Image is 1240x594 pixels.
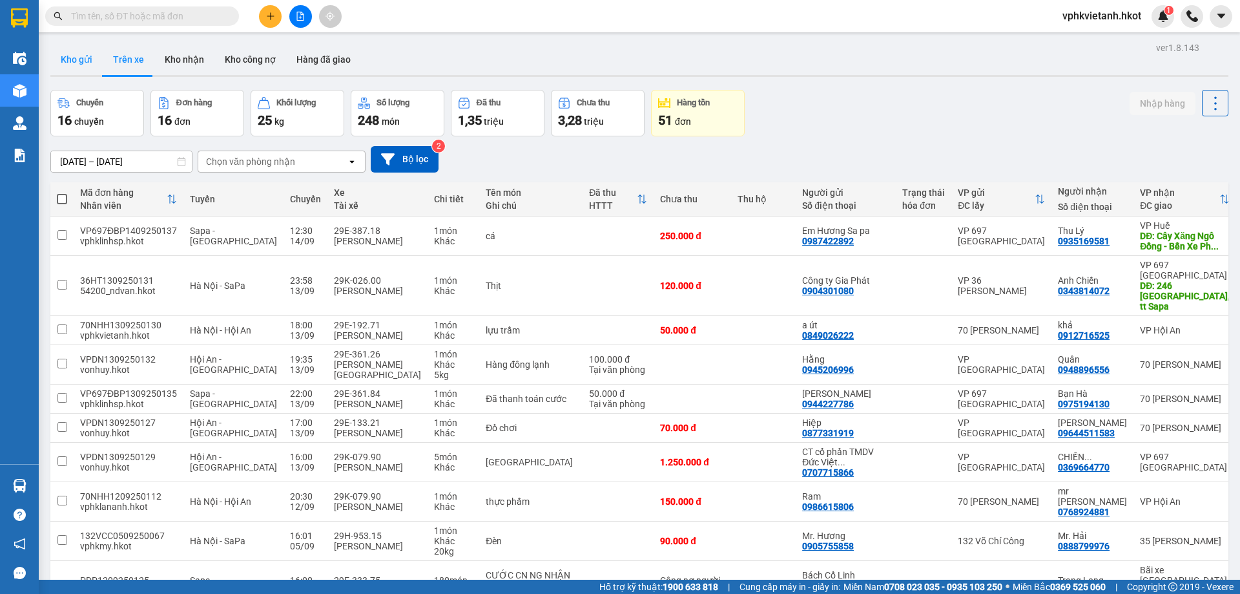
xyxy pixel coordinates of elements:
div: 70 [PERSON_NAME] [1140,394,1230,404]
div: [PERSON_NAME] [334,330,421,341]
th: Toggle SortBy [74,182,183,217]
div: [PERSON_NAME] [334,428,421,438]
span: Hội An - [GEOGRAPHIC_DATA] [190,354,277,375]
span: Sapa - [GEOGRAPHIC_DATA] [190,388,277,409]
div: VP [GEOGRAPHIC_DATA] [958,354,1045,375]
span: Hà Nội - SaPa [190,536,245,546]
div: Chuyến [76,98,103,107]
div: vphklananh.hkot [80,502,177,512]
div: Chuyến [290,194,321,204]
div: 1 món [434,525,473,536]
div: Tên món [486,187,576,198]
div: 0904301080 [802,286,854,296]
div: 250.000 đ [660,231,725,241]
div: CHIẾN DƯƠNG 246 ĐBP SA PA [1058,452,1127,462]
button: caret-down [1210,5,1232,28]
div: Khác [434,536,473,546]
span: món [382,116,400,127]
div: VP Hội An [1140,325,1230,335]
div: 50.000 đ [589,388,647,399]
img: logo-vxr [11,8,28,28]
div: hóa đơn [902,200,945,211]
div: [PERSON_NAME][GEOGRAPHIC_DATA] [334,359,421,380]
img: icon-new-feature [1157,10,1169,22]
span: Hà Nội - Hội An [190,496,251,507]
div: 29E-361.84 [334,388,421,399]
div: Người gửi [802,187,889,198]
div: 23:58 [290,275,321,286]
div: 20:30 [290,491,321,502]
span: Hỗ trợ kỹ thuật: [599,580,718,594]
span: Miền Nam [843,580,1002,594]
span: chuyến [74,116,104,127]
div: VP Hội An [1140,496,1230,507]
div: ĐC giao [1140,200,1219,211]
div: Ram [802,491,889,502]
div: Nguyễn Văn Trường [802,388,889,399]
div: VPDN1309250132 [80,354,177,365]
span: caret-down [1215,10,1227,22]
span: 1,35 [458,112,482,128]
div: VP [GEOGRAPHIC_DATA] [958,452,1045,472]
span: plus [266,12,275,21]
img: warehouse-icon [13,479,26,493]
div: 0935169581 [1058,236,1110,246]
div: Hằng [802,354,889,365]
div: Khối lượng [276,98,316,107]
div: Mã đơn hàng [80,187,167,198]
span: vphkvietanh.hkot [1052,8,1152,24]
div: VPDN1309250129 [80,452,177,462]
span: ... [1211,241,1219,251]
span: message [14,567,26,579]
div: 29H-953.15 [334,531,421,541]
div: Hàng đông lạnh [486,359,576,370]
div: Đã thanh toán cước [486,394,576,404]
div: 1 món [434,226,473,236]
button: Kho nhận [154,44,214,75]
div: Quân [1058,354,1127,365]
div: Người nhận [1058,186,1127,196]
div: Chọn văn phòng nhận [206,155,295,168]
div: 29E-333.75 [334,575,421,586]
div: Thu hộ [738,194,789,204]
div: ĐC lấy [958,200,1035,211]
div: Khác [434,286,473,296]
div: 0343814072 [1058,286,1110,296]
span: file-add [296,12,305,21]
div: 70 [PERSON_NAME] [958,325,1045,335]
button: Chưa thu3,28 triệu [551,90,645,136]
span: Hội An - [GEOGRAPHIC_DATA] [190,452,277,472]
div: Đã thu [589,187,637,198]
div: 0975194130 [1058,399,1110,409]
div: 0768924881 [1058,507,1110,517]
span: 25 [258,112,272,128]
div: ver 1.8.143 [1156,41,1199,55]
div: VP 697 [GEOGRAPHIC_DATA] [1140,260,1230,281]
div: 29E-192.71 [334,320,421,330]
span: 16 [57,112,72,128]
button: Khối lượng25kg [251,90,344,136]
div: 29K-079.90 [334,491,421,502]
div: Tuyến [190,194,277,204]
div: CT cổ phần TMDV Đức Việt Đà Nẵng [802,447,889,467]
sup: 1 [1164,6,1173,15]
div: 35 [PERSON_NAME] [1140,536,1230,546]
button: Chuyến16chuyến [50,90,144,136]
div: 20 kg [434,546,473,557]
div: 70 [PERSON_NAME] [1140,359,1230,370]
div: vphklinhsp.hkot [80,236,177,246]
span: 3,28 [558,112,582,128]
div: vonhuy.hkot [80,428,177,438]
div: Khác [434,462,473,472]
div: Khác [434,359,473,370]
img: solution-icon [13,149,26,162]
div: Công ty Gia Phát [802,275,889,286]
div: 22:00 [290,388,321,399]
div: 0944227786 [802,399,854,409]
div: 29E-361.26 [334,349,421,359]
div: 29E-387.18 [334,226,421,236]
div: 120.000 đ [660,281,725,291]
div: 0849026222 [802,330,854,341]
div: 29K-026.00 [334,275,421,286]
div: 70 [PERSON_NAME] [958,496,1045,507]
